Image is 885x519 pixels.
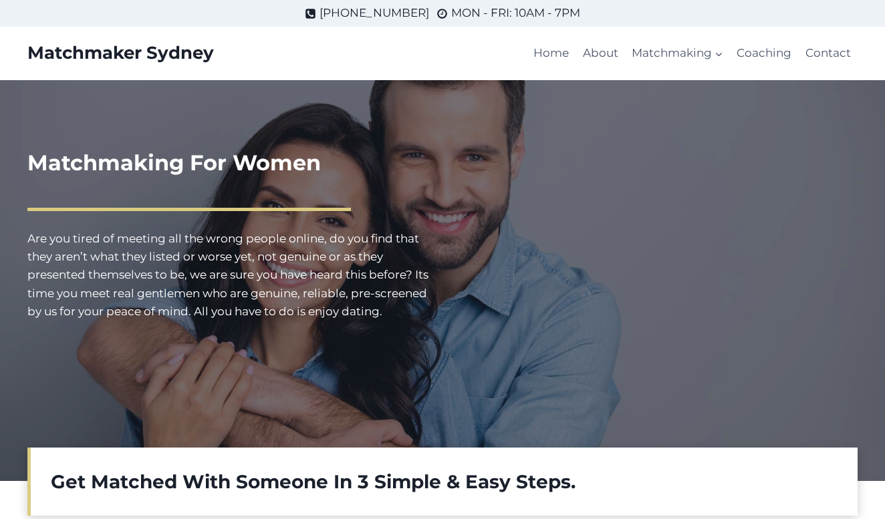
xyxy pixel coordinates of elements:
a: Matchmaker Sydney [27,43,214,63]
a: Coaching [730,37,798,69]
h1: Matchmaking For Women [27,147,432,179]
a: [PHONE_NUMBER] [305,4,429,22]
a: Matchmaking [625,37,730,69]
a: Contact [799,37,858,69]
a: Home [527,37,576,69]
span: [PHONE_NUMBER] [320,4,429,22]
span: MON - FRI: 10AM - 7PM [451,4,580,22]
h2: Get Matched With Someone In 3 Simple & Easy Steps.​ [51,468,838,496]
span: Matchmaking [632,44,723,62]
p: Are you tired of meeting all the wrong people online, do you find that they aren’t what they list... [27,230,432,321]
nav: Primary [527,37,858,69]
a: About [576,37,625,69]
